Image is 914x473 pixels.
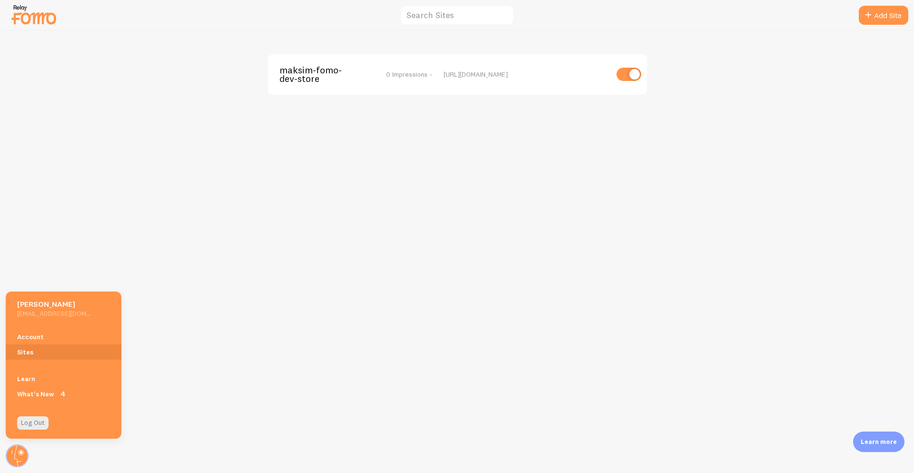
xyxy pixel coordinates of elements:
[6,344,121,360] a: Sites
[386,70,432,79] span: 0 Impressions -
[58,389,68,399] span: 4
[6,329,121,344] a: Account
[279,66,356,83] span: maksim-fomo-dev-store
[17,309,91,318] h5: [EMAIL_ADDRESS][DOMAIN_NAME]
[10,2,58,27] img: fomo-relay-logo-orange.svg
[853,432,904,452] div: Learn more
[861,437,897,446] p: Learn more
[6,386,121,402] a: What's New
[444,70,608,79] div: [URL][DOMAIN_NAME]
[17,299,91,309] h5: [PERSON_NAME]
[17,416,49,430] a: Log Out
[6,371,121,386] a: Learn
